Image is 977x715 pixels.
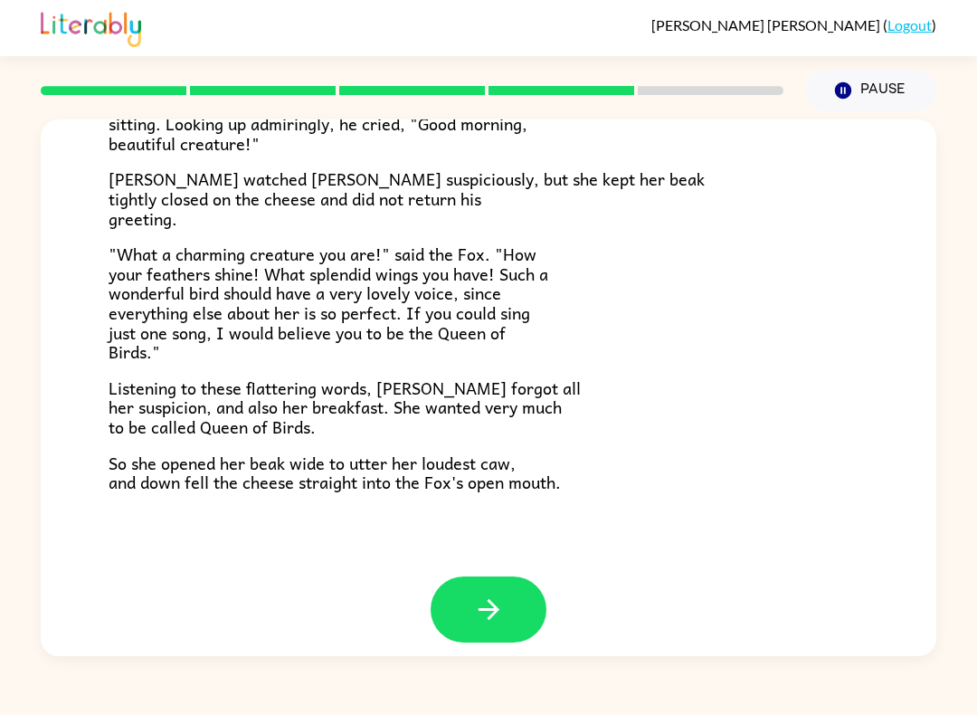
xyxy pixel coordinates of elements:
img: Literably [41,7,141,47]
span: "What a charming creature you are!" said the Fox. "How your feathers shine! What splendid wings y... [109,241,548,365]
span: So she opened her beak wide to utter her loudest caw, and down fell the cheese straight into the ... [109,450,561,496]
span: Listening to these flattering words, [PERSON_NAME] forgot all her suspicion, and also her breakfa... [109,375,581,440]
span: Fox trotted to the foot of the tree in which [PERSON_NAME] was sitting. Looking up admiringly, he... [109,91,597,157]
span: [PERSON_NAME] watched [PERSON_NAME] suspiciously, but she kept her beak tightly closed on the che... [109,166,705,231]
a: Logout [887,16,932,33]
div: ( ) [651,16,936,33]
span: [PERSON_NAME] [PERSON_NAME] [651,16,883,33]
button: Pause [805,70,936,111]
